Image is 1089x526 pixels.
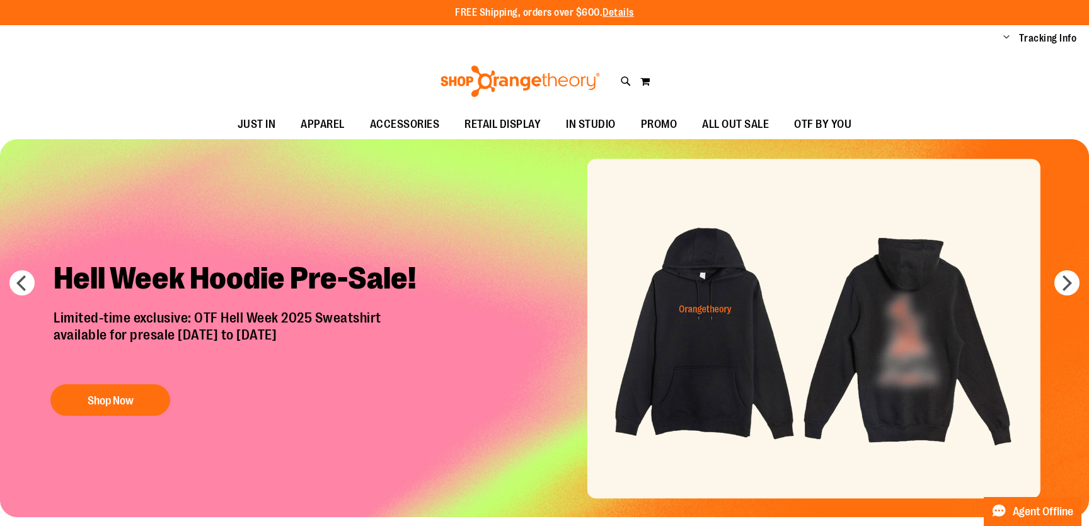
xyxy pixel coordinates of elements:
[238,110,276,139] span: JUST IN
[702,110,769,139] span: ALL OUT SALE
[641,110,677,139] span: PROMO
[301,110,345,139] span: APPAREL
[50,384,170,416] button: Shop Now
[370,110,440,139] span: ACCESSORIES
[44,251,438,423] a: Hell Week Hoodie Pre-Sale! Limited-time exclusive: OTF Hell Week 2025 Sweatshirtavailable for pre...
[464,110,541,139] span: RETAIL DISPLAY
[9,270,35,295] button: prev
[1019,31,1077,45] a: Tracking Info
[1013,506,1073,518] span: Agent Offline
[439,66,602,97] img: Shop Orangetheory
[1054,270,1080,295] button: next
[794,110,851,139] span: OTF BY YOU
[566,110,616,139] span: IN STUDIO
[602,7,634,18] a: Details
[44,311,438,372] p: Limited-time exclusive: OTF Hell Week 2025 Sweatshirt available for presale [DATE] to [DATE]
[1003,32,1010,45] button: Account menu
[455,6,634,20] p: FREE Shipping, orders over $600.
[44,251,438,311] h2: Hell Week Hoodie Pre-Sale!
[984,497,1081,526] button: Agent Offline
